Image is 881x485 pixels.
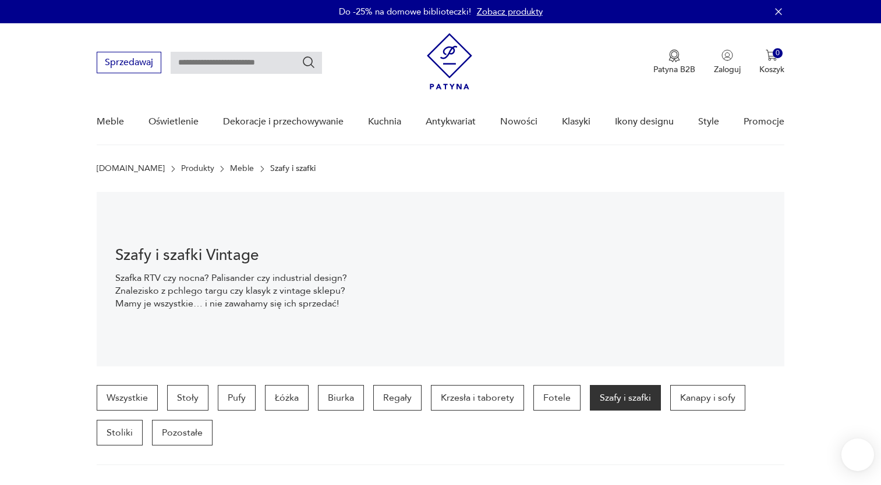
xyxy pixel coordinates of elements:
[759,64,784,75] p: Koszyk
[773,48,783,58] div: 0
[97,164,165,173] a: [DOMAIN_NAME]
[339,6,471,17] p: Do -25% na domowe biblioteczki!
[115,248,353,262] h1: Szafy i szafki Vintage
[653,64,695,75] p: Patyna B2B
[562,99,590,144] a: Klasyki
[152,420,213,445] a: Pozostałe
[265,385,309,411] a: Łóżka
[759,49,784,75] button: 0Koszyk
[670,385,745,411] a: Kanapy i sofy
[615,99,674,144] a: Ikony designu
[97,99,124,144] a: Meble
[97,420,143,445] a: Stoliki
[653,49,695,75] a: Ikona medaluPatyna B2B
[426,99,476,144] a: Antykwariat
[318,385,364,411] a: Biurka
[97,52,161,73] button: Sprzedawaj
[714,64,741,75] p: Zaloguj
[744,99,784,144] a: Promocje
[115,272,353,310] p: Szafka RTV czy nocna? Palisander czy industrial design? Znalezisko z pchlego targu czy klasyk z v...
[167,385,208,411] a: Stoły
[668,49,680,62] img: Ikona medalu
[477,6,543,17] a: Zobacz produkty
[590,385,661,411] a: Szafy i szafki
[270,164,316,173] p: Szafy i szafki
[431,385,524,411] a: Krzesła i taborety
[373,385,422,411] a: Regały
[97,385,158,411] a: Wszystkie
[427,33,472,90] img: Patyna - sklep z meblami i dekoracjami vintage
[721,49,733,61] img: Ikonka użytkownika
[302,55,316,69] button: Szukaj
[653,49,695,75] button: Patyna B2B
[218,385,256,411] a: Pufy
[714,49,741,75] button: Zaloguj
[181,164,214,173] a: Produkty
[766,49,777,61] img: Ikona koszyka
[223,99,344,144] a: Dekoracje i przechowywanie
[841,438,874,471] iframe: Smartsupp widget button
[97,59,161,67] a: Sprzedawaj
[533,385,581,411] a: Fotele
[368,99,401,144] a: Kuchnia
[230,164,254,173] a: Meble
[148,99,199,144] a: Oświetlenie
[500,99,537,144] a: Nowości
[698,99,719,144] a: Style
